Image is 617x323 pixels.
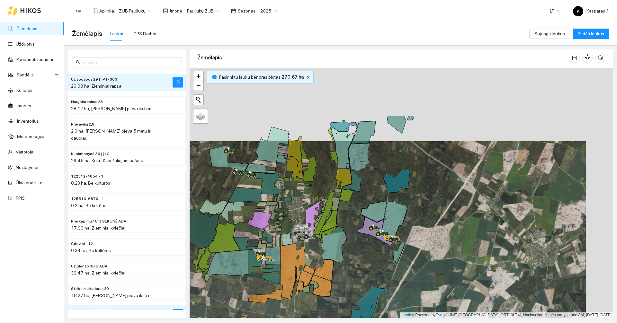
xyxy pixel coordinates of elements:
[16,196,25,201] a: PPIS
[400,312,613,318] div: | Powered by © HNIT-[GEOGRAPHIC_DATA]; ORT10LT ©, Nacionalinė žemės tarnyba prie AM, [DATE]-[DATE]
[219,74,304,81] span: Pasirinktų laukų bendras plotas :
[71,241,93,247] span: Grioviai - 12
[304,74,312,81] button: close
[175,80,180,86] span: arrow-right
[71,218,126,224] span: Prie kapinių 18 || SĖKLINĖ ADA
[71,203,108,208] span: 0.2 ha, Be kultūros
[72,4,85,17] button: menu-fold
[71,286,109,292] span: Stribeikiu karjeras 20
[99,7,115,14] span: Aplinka :
[71,106,152,111] span: 28.12 ha, [PERSON_NAME] pieva iki 5 m.
[71,158,143,163] span: 29.45 ha, Kukurūzai žaliajam pašaru
[16,165,38,170] a: Nustatymai
[570,55,579,60] span: column-width
[529,29,570,39] button: Sujungti laukus
[163,8,168,13] span: shop
[187,6,219,16] span: Pauliukų ŽŪB
[71,308,113,314] span: Už tvartų 92 || EXPOSE
[573,8,609,13] span: Kasparas 1
[71,151,110,157] span: Kliokmanynė 30 || LG
[17,134,44,139] a: Meteorologija
[196,82,201,90] span: −
[71,99,103,105] span: Naujoku kalnai 28
[119,6,151,16] span: ŽŪB Pauliukų
[71,180,110,186] span: 0.23 ha, Be kultūros
[529,31,570,36] a: Sujungti laukus
[71,263,107,269] span: Už plento 36 || ADA
[71,196,104,202] span: 125516-6870 - 1
[71,225,125,231] span: 17.99 ha, Žieminiai kviečiai
[238,7,256,14] span: Sezonas :
[550,6,560,16] span: LT
[212,75,217,79] span: info-circle
[16,68,53,81] span: Sandėlis
[443,313,444,317] span: |
[16,103,31,108] a: Įmonės
[573,29,609,39] button: Pridėti laukus
[71,293,153,298] span: 18.27 ha, [PERSON_NAME] pieva iki 5 m.
[193,109,208,123] a: Layers
[71,76,117,83] span: Už sodybos 29 || PT-303
[402,313,413,317] a: Leaflet
[260,6,277,16] span: 2025
[76,8,81,14] span: menu-fold
[196,72,201,80] span: +
[577,6,579,16] span: K
[231,8,236,13] span: calendar
[71,128,150,141] span: 2.9 ha, [PERSON_NAME] pieva 5 metų ir daugiau
[193,71,203,81] a: Zoom in
[71,83,122,89] span: 29.08 ha, Žieminiai rapsai
[534,30,565,37] span: Sujungti laukus
[193,81,203,91] a: Zoom out
[133,30,156,37] div: GPS Darbai
[193,95,203,105] button: Initiate a new search
[71,248,111,253] span: 0.34 ha, Be kultūros
[16,88,32,93] a: Kultūros
[173,309,183,319] button: arrow-right
[72,29,102,39] span: Žemėlapis
[71,121,94,127] span: Prie avilių 2,9
[76,60,80,65] span: search
[197,48,569,67] div: Žemėlapis
[71,173,103,179] span: 122512-4854 - 1
[282,74,304,80] b: 270.67 ha
[569,53,580,63] button: column-width
[110,30,123,37] div: Laukai
[436,313,443,317] a: Esri
[305,75,312,80] span: close
[573,31,609,36] a: Pridėti laukus
[16,180,42,185] a: Ūkio analitika
[16,26,37,31] a: Žemėlapis
[170,7,183,14] span: Įmonė :
[173,77,183,88] button: arrow-right
[16,41,35,47] a: Užduotys
[578,30,604,37] span: Pridėti laukus
[17,118,39,124] a: Inventorius
[93,8,98,13] span: layout
[16,149,34,154] a: Vartotojai
[16,57,53,62] a: Panaudoti resursai
[71,270,125,275] span: 36.47 ha, Žieminiai kviečiai
[82,59,178,66] input: Paieška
